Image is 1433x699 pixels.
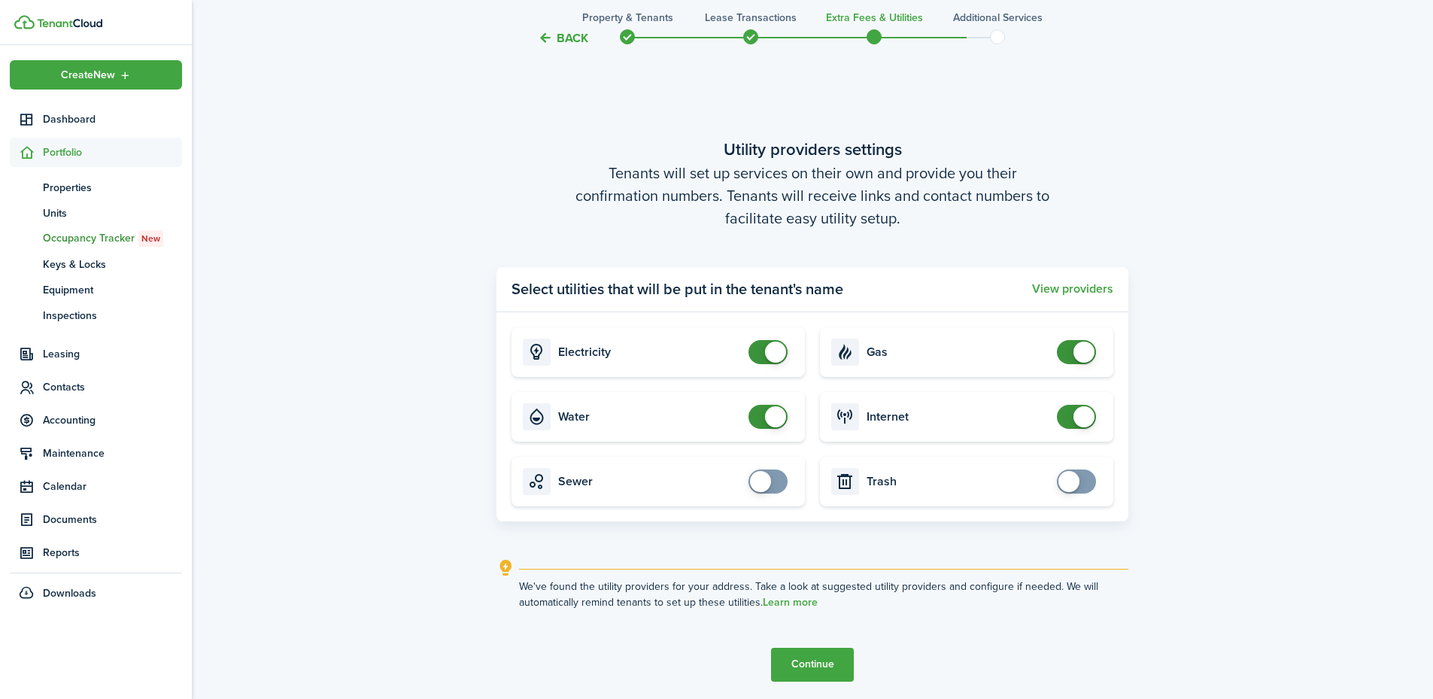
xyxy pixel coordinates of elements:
card-title: Electricity [558,345,741,359]
button: Continue [771,648,854,682]
span: Maintenance [43,445,182,461]
h3: Additional Services [953,10,1043,26]
span: Downloads [43,585,96,601]
a: Reports [10,538,182,567]
card-title: Water [558,410,741,424]
button: Open menu [10,60,182,90]
card-title: Trash [867,475,1049,488]
img: TenantCloud [14,15,35,29]
a: Learn more [763,597,818,609]
a: Dashboard [10,105,182,134]
button: Back [538,30,588,46]
span: Portfolio [43,144,182,160]
span: Units [43,205,182,221]
i: outline [496,559,515,577]
span: Calendar [43,479,182,494]
a: Keys & Locks [10,251,182,277]
span: Equipment [43,282,182,298]
span: Properties [43,180,182,196]
wizard-step-header-description: Tenants will set up services on their own and provide you their confirmation numbers. Tenants wil... [496,162,1128,229]
card-title: Internet [867,410,1049,424]
card-title: Sewer [558,475,741,488]
span: New [141,232,160,245]
card-title: Gas [867,345,1049,359]
span: Accounting [43,412,182,428]
span: Leasing [43,346,182,362]
panel-main-title: Select utilities that will be put in the tenant's name [512,278,843,300]
span: Contacts [43,379,182,395]
a: Occupancy TrackerNew [10,226,182,251]
span: Occupancy Tracker [43,230,182,247]
span: Inspections [43,308,182,324]
h3: Extra fees & Utilities [826,10,923,26]
span: Documents [43,512,182,527]
button: View providers [1032,282,1113,296]
a: Units [10,200,182,226]
explanation-description: We've found the utility providers for your address. Take a look at suggested utility providers an... [519,579,1128,610]
a: Inspections [10,302,182,328]
wizard-step-header-title: Utility providers settings [496,137,1128,162]
span: Keys & Locks [43,257,182,272]
span: Reports [43,545,182,561]
h3: Lease Transactions [705,10,797,26]
span: Create New [61,70,115,81]
a: Properties [10,175,182,200]
h3: Property & Tenants [582,10,673,26]
a: Equipment [10,277,182,302]
img: TenantCloud [37,19,102,28]
span: Dashboard [43,111,182,127]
